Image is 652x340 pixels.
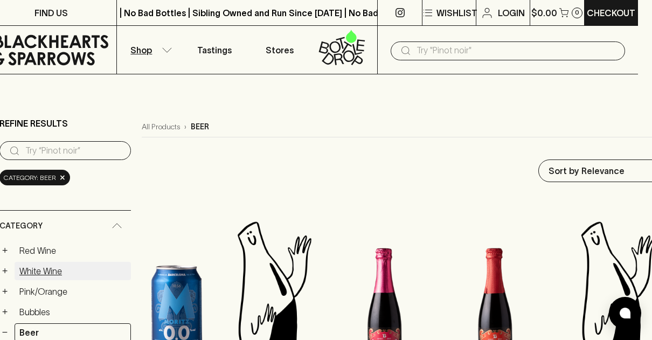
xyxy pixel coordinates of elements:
a: Tastings [182,26,247,74]
input: Try “Pinot noir” [25,142,122,159]
a: Stores [247,26,313,74]
p: $0.00 [531,6,557,19]
span: Category: beer [4,172,56,183]
input: Try "Pinot noir" [417,42,616,59]
p: Checkout [587,6,635,19]
p: Tastings [197,44,232,57]
span: × [59,172,66,183]
p: beer [191,121,209,133]
button: Shop [117,26,182,74]
p: Login [498,6,525,19]
p: 0 [575,10,579,16]
a: Red Wine [15,241,131,260]
a: All Products [142,121,180,133]
p: Stores [266,44,294,57]
a: Pink/Orange [15,282,131,301]
a: White Wine [15,262,131,280]
p: Shop [130,44,152,57]
p: FIND US [34,6,68,19]
p: Wishlist [436,6,477,19]
a: Bubbles [15,303,131,321]
img: bubble-icon [620,308,630,318]
p: Sort by Relevance [549,164,625,177]
p: › [184,121,186,133]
